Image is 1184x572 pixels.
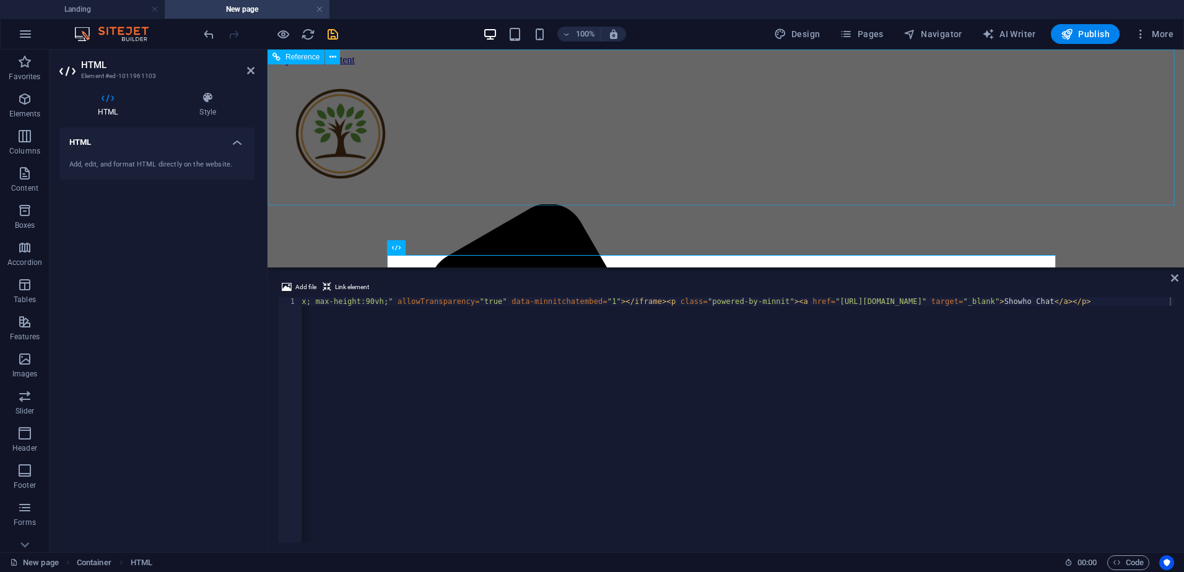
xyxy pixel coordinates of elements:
[7,258,42,267] p: Accordion
[15,406,35,416] p: Slider
[14,480,36,490] p: Footer
[557,27,601,41] button: 100%
[14,295,36,305] p: Tables
[165,2,329,16] h4: New page
[301,27,315,41] i: Reload page
[9,109,41,119] p: Elements
[77,555,111,570] span: Click to select. Double-click to edit
[769,24,825,44] button: Design
[12,443,37,453] p: Header
[321,280,371,295] button: Link element
[280,280,318,295] button: Add file
[1051,24,1120,44] button: Publish
[161,92,255,118] h4: Style
[1061,28,1110,40] span: Publish
[59,92,161,118] h4: HTML
[576,27,596,41] h6: 100%
[840,28,883,40] span: Pages
[1107,555,1149,570] button: Code
[977,24,1041,44] button: AI Writer
[1086,558,1088,567] span: :
[77,555,152,570] nav: breadcrumb
[81,59,255,71] h2: HTML
[300,27,315,41] button: reload
[335,280,369,295] span: Link element
[201,27,216,41] button: undo
[325,27,340,41] button: save
[1130,24,1178,44] button: More
[69,160,245,170] div: Add, edit, and format HTML directly on the website.
[202,27,216,41] i: Undo: Change HTML (Ctrl+Z)
[899,24,967,44] button: Navigator
[1159,555,1174,570] button: Usercentrics
[835,24,888,44] button: Pages
[15,220,35,230] p: Boxes
[14,518,36,527] p: Forms
[81,71,230,82] h3: Element #ed-1011961103
[295,280,316,295] span: Add file
[11,183,38,193] p: Content
[1064,555,1097,570] h6: Session time
[12,369,38,379] p: Images
[285,53,320,61] span: Reference
[131,555,152,570] span: Click to select. Double-click to edit
[769,24,825,44] div: Design (Ctrl+Alt+Y)
[1113,555,1144,570] span: Code
[10,332,40,342] p: Features
[1077,555,1097,570] span: 00 00
[774,28,821,40] span: Design
[71,27,164,41] img: Editor Logo
[1134,28,1173,40] span: More
[982,28,1036,40] span: AI Writer
[278,297,303,306] div: 1
[9,146,40,156] p: Columns
[5,5,87,15] a: Skip to main content
[59,128,255,150] h4: HTML
[903,28,962,40] span: Navigator
[326,27,340,41] i: Save (Ctrl+S)
[608,28,619,40] i: On resize automatically adjust zoom level to fit chosen device.
[10,555,59,570] a: Click to cancel selection. Double-click to open Pages
[9,72,40,82] p: Favorites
